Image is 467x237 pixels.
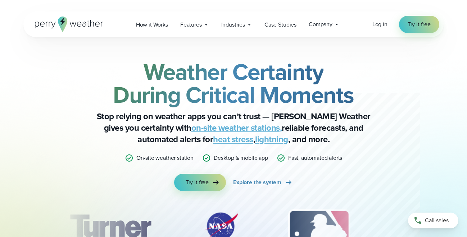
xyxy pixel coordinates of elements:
[136,20,168,29] span: How it Works
[174,174,226,191] a: Try it free
[180,20,202,29] span: Features
[408,213,458,228] a: Call sales
[372,20,387,28] span: Log in
[221,20,245,29] span: Industries
[214,154,268,162] p: Desktop & mobile app
[233,178,281,187] span: Explore the system
[113,55,354,112] strong: Weather Certainty During Critical Moments
[186,178,209,187] span: Try it free
[408,20,431,29] span: Try it free
[213,133,253,146] a: heat stress
[309,20,332,29] span: Company
[255,133,288,146] a: lightning
[264,20,296,29] span: Case Studies
[425,216,449,225] span: Call sales
[233,174,293,191] a: Explore the system
[191,121,282,134] a: on-site weather stations,
[130,17,174,32] a: How it Works
[372,20,387,29] a: Log in
[288,154,343,162] p: Fast, automated alerts
[258,17,303,32] a: Case Studies
[399,16,439,33] a: Try it free
[90,111,377,145] p: Stop relying on weather apps you can’t trust — [PERSON_NAME] Weather gives you certainty with rel...
[136,154,194,162] p: On-site weather station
